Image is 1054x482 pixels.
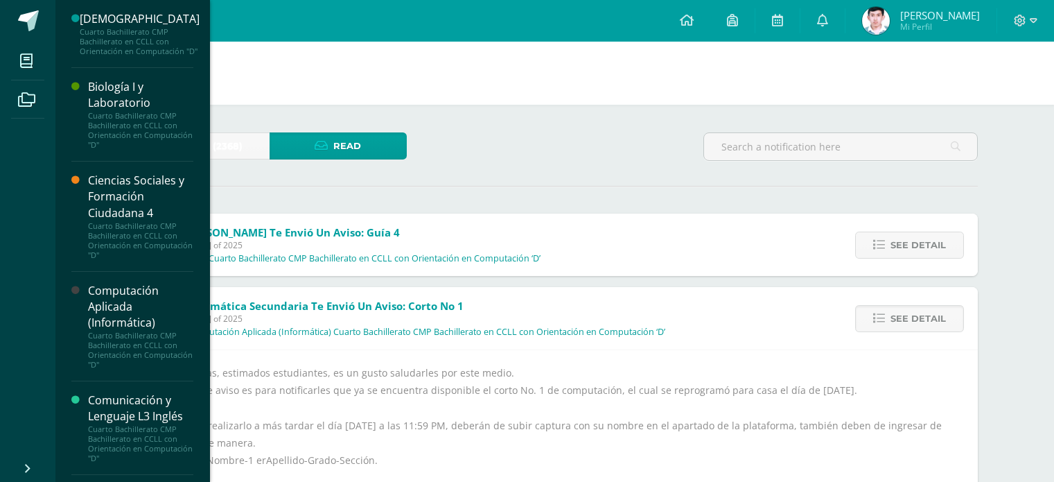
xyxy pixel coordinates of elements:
[333,133,361,159] span: Read
[88,283,193,331] div: Computación Aplicada (Informática)
[184,225,400,239] span: [PERSON_NAME] te envió un aviso: Guía 4
[88,79,193,111] div: Biología I y Laboratorio
[88,111,193,150] div: Cuarto Bachillerato CMP Bachillerato en CCLL con Orientación en Computación "D"
[862,7,890,35] img: d23276a0ba99e3d2770d4f3bb7441573.png
[88,331,193,370] div: Cuarto Bachillerato CMP Bachillerato en CCLL con Orientación en Computación "D"
[184,253,541,264] p: Biblia Cuarto Bachillerato CMP Bachillerato en CCLL con Orientación en Computación ‘D’
[184,327,665,338] p: Computación Aplicada (Informática) Cuarto Bachillerato CMP Bachillerato en CCLL con Orientación e...
[88,424,193,463] div: Cuarto Bachillerato CMP Bachillerato en CCLL con Orientación en Computación "D"
[80,27,200,56] div: Cuarto Bachillerato CMP Bachillerato en CCLL con Orientación en Computación "D"
[900,8,980,22] span: [PERSON_NAME]
[270,132,407,160] a: Read
[184,239,541,251] span: [DATE] of 2025
[900,21,980,33] span: Mi Perfil
[88,393,193,463] a: Comunicación y Lenguaje L3 InglésCuarto Bachillerato CMP Bachillerato en CCLL con Orientación en ...
[704,133,977,160] input: Search a notification here
[80,11,200,56] a: [DEMOGRAPHIC_DATA]Cuarto Bachillerato CMP Bachillerato en CCLL con Orientación en Computación "D"
[80,11,200,27] div: [DEMOGRAPHIC_DATA]
[890,232,946,258] span: See detail
[213,133,243,159] span: (2368)
[88,283,193,370] a: Computación Aplicada (Informática)Cuarto Bachillerato CMP Bachillerato en CCLL con Orientación en...
[184,313,665,325] span: [DATE] of 2025
[890,306,946,332] span: See detail
[88,221,193,260] div: Cuarto Bachillerato CMP Bachillerato en CCLL con Orientación en Computación "D"
[88,393,193,424] div: Comunicación y Lenguaje L3 Inglés
[88,173,193,221] div: Ciencias Sociales y Formación Ciudadana 4
[184,299,464,313] span: Informática Secundaria te envió un aviso: Corto No 1
[88,173,193,259] a: Ciencias Sociales y Formación Ciudadana 4Cuarto Bachillerato CMP Bachillerato en CCLL con Orienta...
[88,79,193,150] a: Biología I y LaboratorioCuarto Bachillerato CMP Bachillerato en CCLL con Orientación en Computaci...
